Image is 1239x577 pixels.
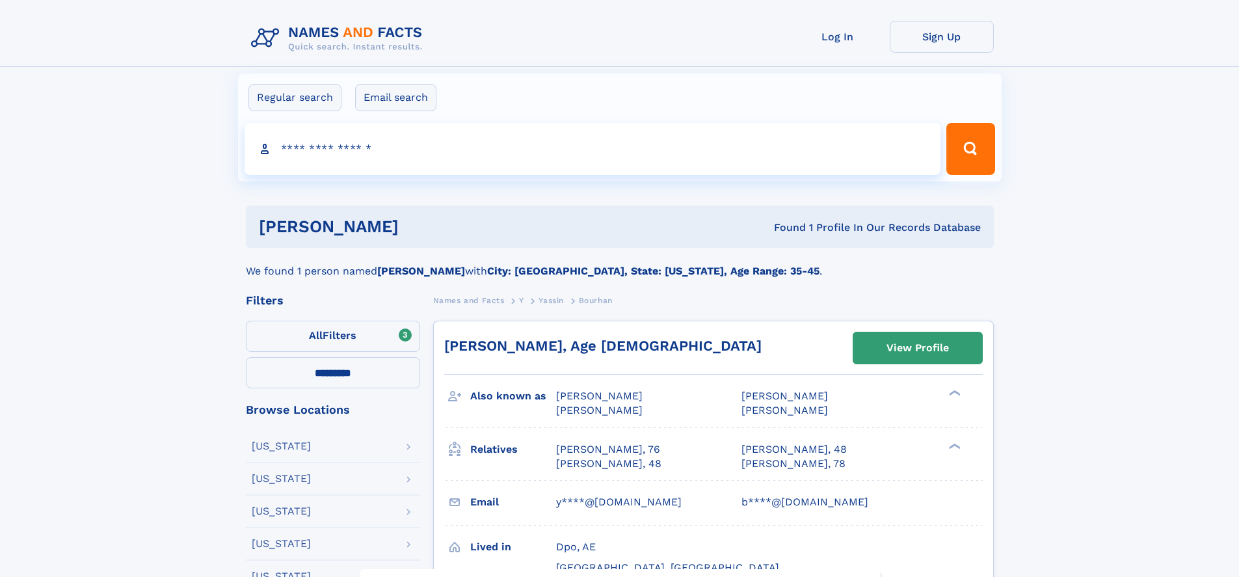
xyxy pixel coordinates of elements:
[252,474,311,484] div: [US_STATE]
[586,221,981,235] div: Found 1 Profile In Our Records Database
[556,541,596,553] span: Dpo, AE
[946,442,961,450] div: ❯
[741,390,828,402] span: [PERSON_NAME]
[519,292,524,308] a: Y
[853,332,982,364] a: View Profile
[309,329,323,342] span: All
[246,295,420,306] div: Filters
[579,296,613,305] span: Bourhan
[786,21,890,53] a: Log In
[377,265,465,277] b: [PERSON_NAME]
[890,21,994,53] a: Sign Up
[556,457,661,471] a: [PERSON_NAME], 48
[556,561,779,574] span: [GEOGRAPHIC_DATA], [GEOGRAPHIC_DATA]
[245,123,941,175] input: search input
[248,84,341,111] label: Regular search
[539,296,564,305] span: Yassin
[470,491,556,513] h3: Email
[470,536,556,558] h3: Lived in
[246,404,420,416] div: Browse Locations
[246,321,420,352] label: Filters
[444,338,762,354] a: [PERSON_NAME], Age [DEMOGRAPHIC_DATA]
[252,506,311,517] div: [US_STATE]
[946,123,994,175] button: Search Button
[246,248,994,279] div: We found 1 person named with .
[946,389,961,397] div: ❯
[519,296,524,305] span: Y
[539,292,564,308] a: Yassin
[741,457,846,471] a: [PERSON_NAME], 78
[470,438,556,461] h3: Relatives
[470,385,556,407] h3: Also known as
[886,333,949,363] div: View Profile
[259,219,587,235] h1: [PERSON_NAME]
[556,442,660,457] a: [PERSON_NAME], 76
[252,539,311,549] div: [US_STATE]
[741,442,847,457] a: [PERSON_NAME], 48
[252,441,311,451] div: [US_STATE]
[355,84,436,111] label: Email search
[487,265,819,277] b: City: [GEOGRAPHIC_DATA], State: [US_STATE], Age Range: 35-45
[556,404,643,416] span: [PERSON_NAME]
[556,390,643,402] span: [PERSON_NAME]
[741,404,828,416] span: [PERSON_NAME]
[246,21,433,56] img: Logo Names and Facts
[433,292,505,308] a: Names and Facts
